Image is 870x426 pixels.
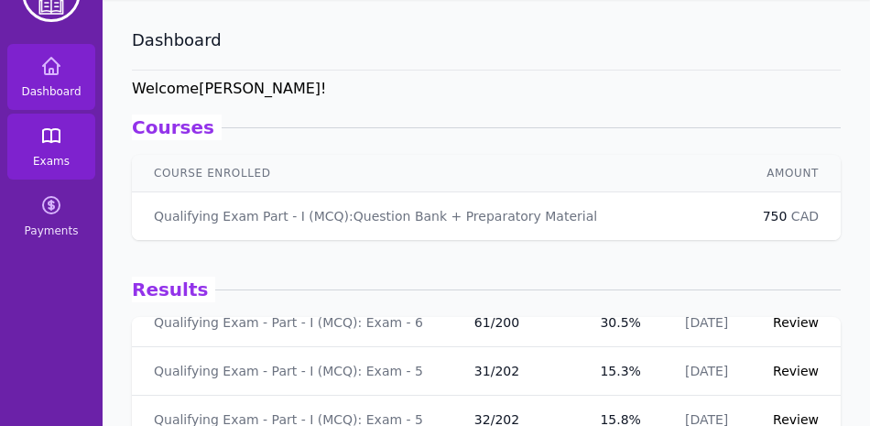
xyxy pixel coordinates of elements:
a: Exams [7,114,95,180]
a: Qualifying Exam - Part - I (MCQ): Exam - 6 [154,313,423,332]
span: Results [132,277,215,302]
span: Exams [33,154,70,169]
a: Qualifying Exam Part - I (MCQ):Question Bank + Preparatory Material [154,207,597,225]
a: Payments [7,183,95,249]
h6: Welcome [PERSON_NAME] ! [132,78,841,100]
h3: Dashboard [132,29,841,51]
span: Courses [132,115,222,140]
a: Dashboard [7,44,95,110]
span: 750 [763,209,791,224]
span: Dashboard [21,84,81,99]
a: Review [773,364,819,378]
th: Amount [741,155,841,192]
p: Qualifying Exam Part - I (MCQ) : Question Bank + Preparatory Material [154,207,597,225]
a: Review [773,315,819,330]
span: Payments [25,224,79,238]
th: Course Enrolled [132,155,741,192]
a: Qualifying Exam - Part - I (MCQ): Exam - 5 [154,362,423,380]
td: CAD [741,192,841,241]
